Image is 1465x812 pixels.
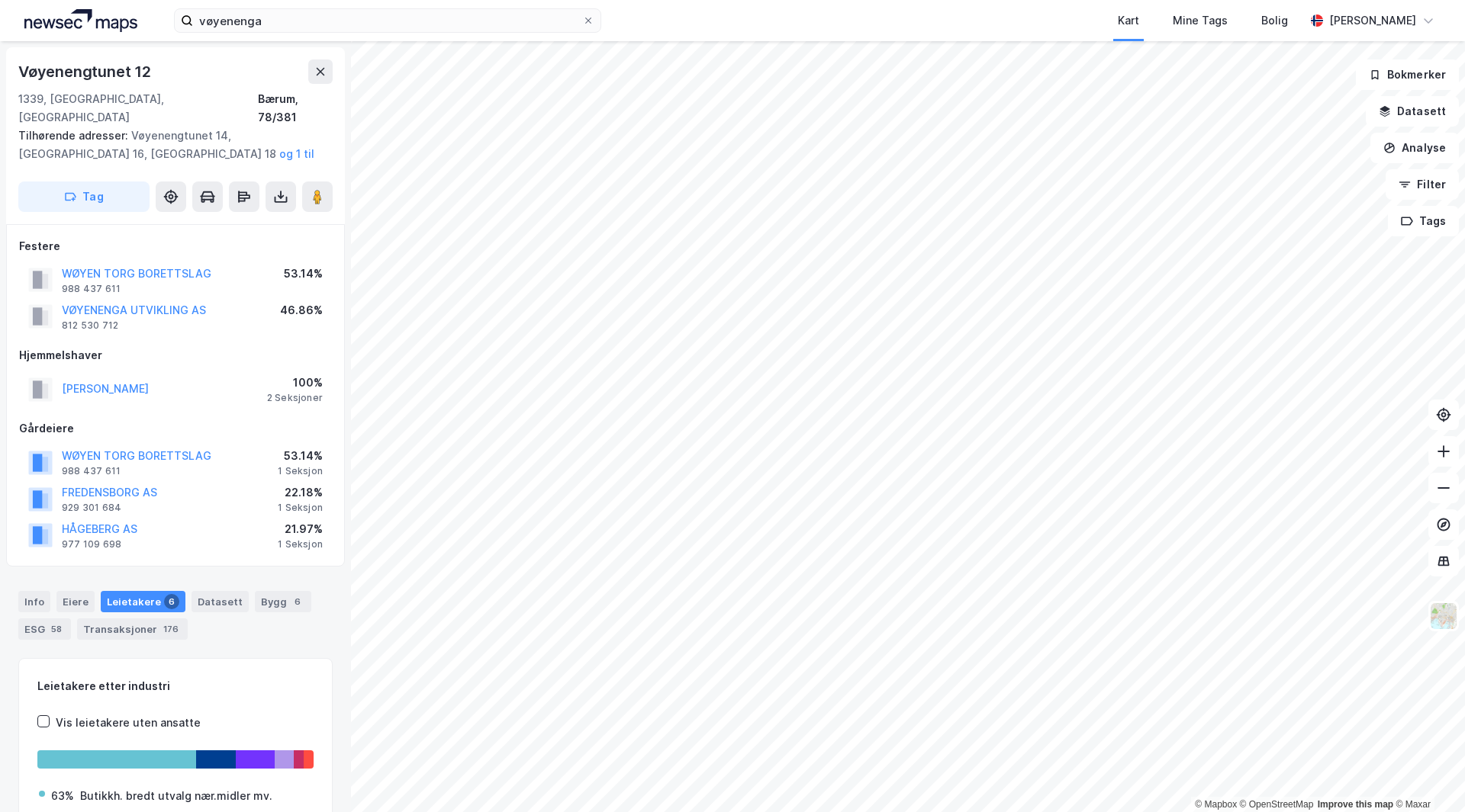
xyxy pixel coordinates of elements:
[19,419,332,438] div: Gårdeiere
[1318,799,1393,810] a: Improve this map
[278,502,323,514] div: 1 Seksjon
[62,283,121,295] div: 988 437 611
[80,787,272,805] div: Butikkh. bredt utvalg nær.midler mv.
[290,594,305,609] div: 6
[1366,96,1459,127] button: Datasett
[18,181,150,212] button: Tag
[62,465,121,477] div: 988 437 611
[18,127,320,163] div: Vøyenengtunet 14, [GEOGRAPHIC_DATA] 16, [GEOGRAPHIC_DATA] 18
[18,591,50,612] div: Info
[1429,602,1458,631] img: Z
[56,591,95,612] div: Eiere
[278,520,323,538] div: 21.97%
[1240,799,1314,810] a: OpenStreetMap
[1389,739,1465,812] iframe: Chat Widget
[160,621,182,637] div: 176
[1389,739,1465,812] div: Kontrollprogram for chat
[193,9,582,32] input: Søk på adresse, matrikkel, gårdeiere, leietakere eller personer
[18,90,258,127] div: 1339, [GEOGRAPHIC_DATA], [GEOGRAPHIC_DATA]
[1173,11,1228,30] div: Mine Tags
[62,538,121,550] div: 977 109 698
[278,447,323,465] div: 53.14%
[48,621,65,637] div: 58
[24,9,137,32] img: logo.a4113a55bc3d86da70a041830d287a7e.svg
[18,129,131,142] span: Tilhørende adresser:
[284,265,323,283] div: 53.14%
[192,591,249,612] div: Datasett
[1388,206,1459,236] button: Tags
[18,618,71,640] div: ESG
[267,374,323,392] div: 100%
[56,714,201,732] div: Vis leietakere uten ansatte
[51,787,74,805] div: 63%
[255,591,311,612] div: Bygg
[1356,59,1459,90] button: Bokmerker
[18,59,154,84] div: Vøyenengtunet 12
[1195,799,1237,810] a: Mapbox
[19,346,332,364] div: Hjemmelshaver
[267,392,323,404] div: 2 Seksjoner
[37,677,314,695] div: Leietakere etter industri
[19,237,332,255] div: Festere
[278,483,323,502] div: 22.18%
[1370,133,1459,163] button: Analyse
[1386,169,1459,200] button: Filter
[1261,11,1288,30] div: Bolig
[77,618,188,640] div: Transaksjoner
[1329,11,1416,30] div: [PERSON_NAME]
[278,465,323,477] div: 1 Seksjon
[62,319,118,332] div: 812 530 712
[164,594,179,609] div: 6
[278,538,323,550] div: 1 Seksjon
[101,591,185,612] div: Leietakere
[280,301,323,319] div: 46.86%
[258,90,333,127] div: Bærum, 78/381
[62,502,121,514] div: 929 301 684
[1118,11,1139,30] div: Kart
